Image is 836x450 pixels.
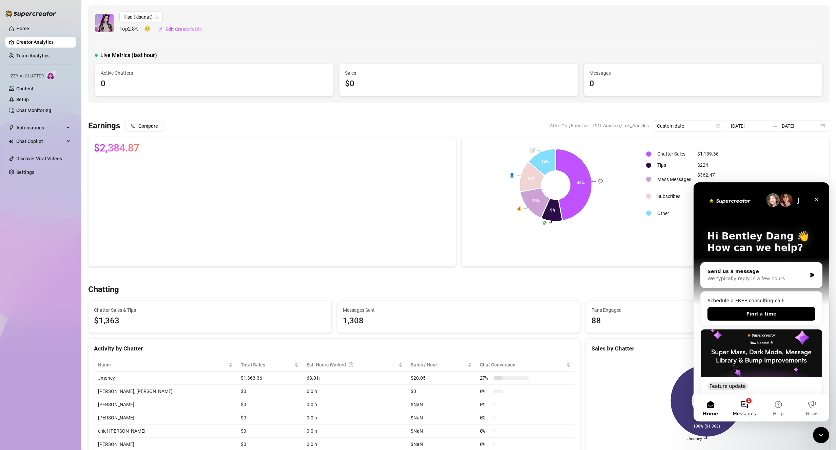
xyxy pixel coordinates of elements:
[697,150,719,158] div: $1,139.36
[98,361,227,368] span: Name
[593,121,649,131] span: PDT America/Los_Angeles
[591,306,823,314] span: Fans Engaged
[772,123,778,129] span: swap-right
[34,212,68,239] button: Messages
[480,388,491,395] span: 0 %
[303,385,407,398] td: 6.0 h
[703,180,711,187] span: 80 %
[655,205,694,221] td: Other
[125,121,163,131] button: Compare
[131,123,136,128] span: block
[509,173,514,178] text: 👤
[16,97,29,102] a: Setup
[772,123,778,129] span: to
[68,212,102,239] button: Help
[88,121,120,131] h3: Earnings
[94,385,237,398] td: [PERSON_NAME], [PERSON_NAME]
[303,372,407,385] td: 68.0 h
[237,372,302,385] td: $1,363.36
[166,26,202,32] span: Edit Creator's Bio
[155,15,159,19] span: team
[480,427,491,435] span: 0 %
[16,108,51,113] a: Chat Monitoring
[144,25,158,33] span: 🙂
[480,414,491,421] span: 0 %
[138,123,158,129] span: Compare
[117,11,129,23] div: Close
[16,26,29,31] a: Home
[46,70,57,80] img: AI Chatter
[16,37,71,48] a: Creator Analytics
[813,427,829,443] iframe: Intercom live chat
[94,314,326,327] span: $1,363
[407,411,476,425] td: $NaN
[407,385,476,398] td: $0
[480,361,565,368] span: Chat Conversion
[14,200,54,208] div: Feature update
[591,344,823,353] div: Sales by Chatter
[101,77,328,90] div: 0
[94,425,237,438] td: chief [PERSON_NAME]
[119,25,144,33] span: Top 2.8 %
[550,121,589,131] span: After OnlyFans cut
[9,229,24,234] span: Home
[16,122,64,133] span: Automations
[480,401,491,408] span: 0 %
[516,206,521,211] text: 💰
[100,51,157,59] span: Live Metrics (last hour)
[88,284,119,295] h3: Chatting
[343,314,575,327] div: 1,308
[303,411,407,425] td: 0.0 h
[158,24,202,35] button: Edit Creator's Bio
[343,306,575,314] span: Messages Sent
[39,229,63,234] span: Messages
[476,358,575,372] th: Chat Conversion
[237,358,302,372] th: Total Sales
[407,358,476,372] th: Sales / Hour
[542,220,547,225] text: 💸
[237,425,302,438] td: $0
[731,122,770,130] input: Start date
[303,398,407,411] td: 0.0 h
[16,169,34,175] a: Settings
[237,385,302,398] td: $0
[697,181,702,186] span: fall
[237,411,302,425] td: $0
[480,374,491,382] span: 27 %
[94,398,237,411] td: [PERSON_NAME]
[94,411,237,425] td: [PERSON_NAME]
[16,136,64,147] span: Chat Copilot
[598,179,603,184] text: 💬
[687,436,702,441] text: Jmoney
[589,77,817,90] div: 0
[16,53,50,58] a: Team Analytics
[102,212,136,239] button: News
[697,171,719,187] div: $362.47
[591,314,823,327] div: 88
[16,156,62,161] a: Discover Viral Videos
[237,398,302,411] td: $0
[95,14,114,32] img: Kisa
[345,77,572,90] div: $0
[657,121,720,131] span: Custom date
[480,440,491,448] span: 0 %
[655,171,694,187] td: Mass Messages
[123,12,159,22] span: Kisa (kisanat)
[407,398,476,411] td: $NaN
[407,372,476,385] td: $20.05
[697,161,719,169] div: $224
[694,182,829,421] iframe: Intercom live chat
[655,160,694,170] td: Tips
[9,139,13,144] img: Chat Copilot
[345,69,572,77] span: Sales
[101,69,328,77] span: Active Chatters
[94,372,237,385] td: Jmoney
